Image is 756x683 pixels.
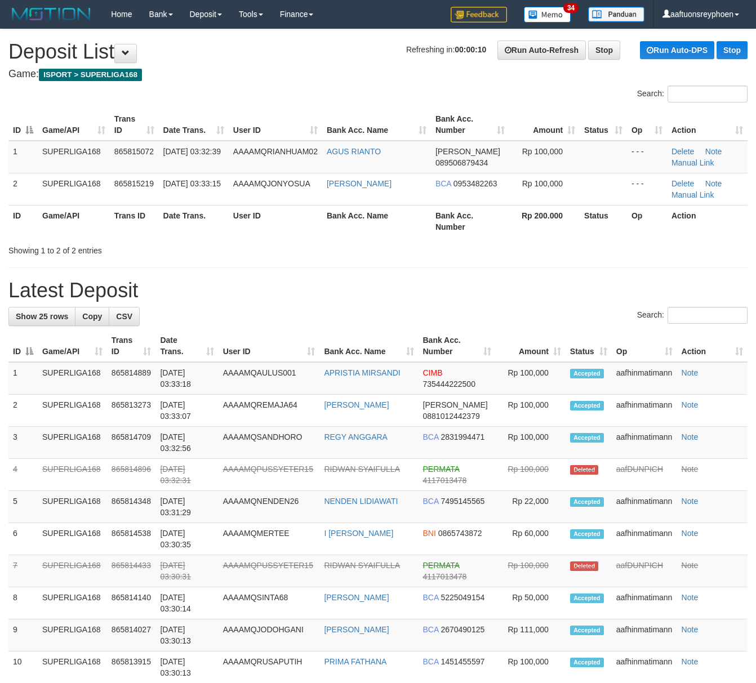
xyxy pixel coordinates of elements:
h1: Deposit List [8,41,748,63]
a: REGY ANGGARA [324,432,388,441]
th: Rp 200.000 [509,205,580,237]
th: Op: activate to sort column ascending [612,330,677,362]
td: 865814538 [107,523,156,555]
td: aafhinmatimann [612,362,677,395]
td: Rp 111,000 [496,619,566,651]
td: Rp 50,000 [496,587,566,619]
span: Copy 2670490125 to clipboard [441,625,484,634]
th: Game/API [38,205,110,237]
td: aafhinmatimann [612,427,677,459]
td: SUPERLIGA168 [38,173,110,205]
td: - - - [627,173,667,205]
td: 865814348 [107,491,156,523]
h1: Latest Deposit [8,279,748,302]
span: BCA [435,179,451,188]
a: Note [682,657,699,666]
td: AAAAMQNENDEN26 [219,491,320,523]
th: Amount: activate to sort column ascending [496,330,566,362]
td: aafhinmatimann [612,491,677,523]
a: Run Auto-Refresh [497,41,586,60]
span: BCA [423,657,439,666]
span: Deleted [570,561,599,571]
th: Bank Acc. Name: activate to sort column ascending [319,330,418,362]
td: AAAAMQJODOHGANI [219,619,320,651]
span: BNI [423,529,436,538]
td: Rp 100,000 [496,362,566,395]
a: Note [682,465,699,474]
th: Op: activate to sort column ascending [627,109,667,141]
td: AAAAMQAULUS001 [219,362,320,395]
td: 865814027 [107,619,156,651]
span: Rp 100,000 [522,179,563,188]
td: 1 [8,362,38,395]
td: SUPERLIGA168 [38,362,107,395]
a: Note [682,625,699,634]
span: Copy 0953482263 to clipboard [453,179,497,188]
img: MOTION_logo.png [8,6,94,23]
span: [PERSON_NAME] [435,147,500,156]
span: Accepted [570,401,604,410]
th: User ID: activate to sort column ascending [219,330,320,362]
td: 865814433 [107,555,156,587]
span: BCA [423,497,439,506]
span: AAAAMQJONYOSUA [233,179,310,188]
input: Search: [668,307,748,324]
span: BCA [423,625,439,634]
td: 2 [8,395,38,427]
a: Note [682,561,699,570]
a: Delete [671,147,694,156]
td: aafhinmatimann [612,523,677,555]
td: 9 [8,619,38,651]
th: Action: activate to sort column ascending [667,109,748,141]
td: 865814889 [107,362,156,395]
span: ISPORT > SUPERLIGA168 [39,69,142,81]
th: Trans ID [110,205,159,237]
td: [DATE] 03:32:56 [155,427,218,459]
td: 865813273 [107,395,156,427]
span: Copy 0881012442379 to clipboard [423,412,480,421]
label: Search: [637,86,748,102]
td: aafhinmatimann [612,619,677,651]
th: Amount: activate to sort column ascending [509,109,580,141]
td: AAAAMQSINTA68 [219,587,320,619]
th: User ID: activate to sort column ascending [229,109,322,141]
span: Copy 1451455597 to clipboard [441,657,484,666]
span: Copy 7495145565 to clipboard [441,497,484,506]
a: RIDWAN SYAIFULLA [324,561,400,570]
th: Bank Acc. Number [431,205,509,237]
a: Stop [717,41,748,59]
span: Copy 0865743872 to clipboard [438,529,482,538]
th: ID: activate to sort column descending [8,109,38,141]
th: Date Trans.: activate to sort column ascending [159,109,229,141]
span: CSV [116,312,132,321]
td: SUPERLIGA168 [38,491,107,523]
span: Copy 4117013478 to clipboard [423,476,467,485]
td: [DATE] 03:33:18 [155,362,218,395]
td: 4 [8,459,38,491]
label: Search: [637,307,748,324]
th: Bank Acc. Number: activate to sort column ascending [431,109,509,141]
td: Rp 100,000 [496,427,566,459]
td: Rp 22,000 [496,491,566,523]
span: CIMB [423,368,443,377]
a: Note [682,368,699,377]
a: NENDEN LIDIAWATI [324,497,398,506]
th: ID: activate to sort column descending [8,330,38,362]
span: Copy [82,312,102,321]
td: SUPERLIGA168 [38,459,107,491]
th: ID [8,205,38,237]
span: Copy 2831994471 to clipboard [441,432,484,441]
td: [DATE] 03:33:07 [155,395,218,427]
a: [PERSON_NAME] [327,179,392,188]
td: aafDUNPICH [612,555,677,587]
img: Button%20Memo.svg [524,7,571,23]
th: Status: activate to sort column ascending [580,109,627,141]
div: Showing 1 to 2 of 2 entries [8,240,306,256]
span: Copy 4117013478 to clipboard [423,572,467,581]
span: Show 25 rows [16,312,68,321]
a: RIDWAN SYAIFULLA [324,465,400,474]
a: Note [682,432,699,441]
td: aafhinmatimann [612,587,677,619]
td: Rp 100,000 [496,555,566,587]
span: Refreshing in: [406,45,486,54]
